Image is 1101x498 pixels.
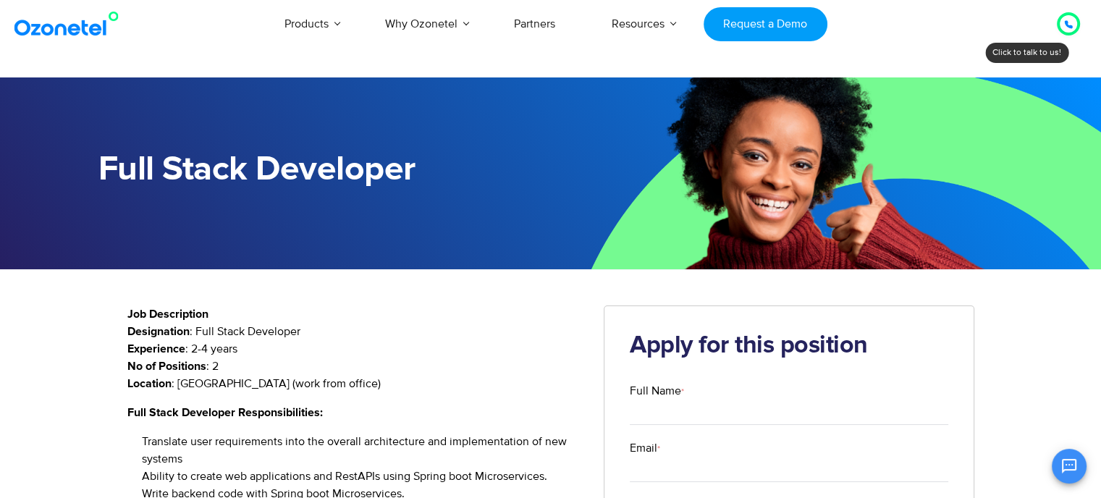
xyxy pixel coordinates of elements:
[127,378,172,389] strong: Location
[127,308,208,320] strong: Job Description
[127,360,206,372] strong: No of Positions
[127,343,185,355] strong: Experience
[98,150,551,190] h1: Full Stack Developer
[630,332,948,360] h2: Apply for this position
[630,439,948,457] label: Email
[127,323,583,392] p: : Full Stack Developer : 2-4 years : 2 : [GEOGRAPHIC_DATA] (work from office)
[1052,449,1087,484] button: Open chat
[704,7,827,41] a: Request a Demo
[127,407,323,418] strong: Full Stack Developer Responsibilities:
[142,433,583,468] li: Translate user requirements into the overall architecture and implementation of new systems
[142,468,583,485] li: Ability to create web applications and RestAPIs using Spring boot Microservices.
[127,326,190,337] strong: Designation
[630,382,948,400] label: Full Name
